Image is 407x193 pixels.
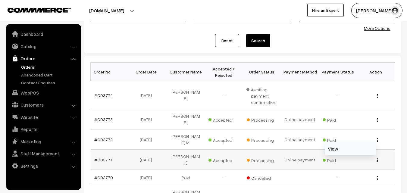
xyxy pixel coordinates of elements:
[8,124,79,135] a: Reports
[129,129,167,150] td: [DATE]
[281,150,319,170] td: Online payment
[129,150,167,170] td: [DATE]
[167,170,205,185] td: Povi
[205,81,243,109] td: -
[208,156,239,163] span: Accepted
[205,63,243,81] th: Accepted / Rejected
[281,109,319,129] td: Online payment
[94,137,113,142] a: #OD3772
[8,87,79,98] a: WebPOS
[129,170,167,185] td: [DATE]
[94,93,113,98] a: #OD3774
[319,170,357,185] td: -
[129,81,167,109] td: [DATE]
[8,53,79,64] a: Orders
[20,79,79,86] a: Contact Enquires
[8,99,79,110] a: Customers
[8,148,79,159] a: Staff Management
[281,63,319,81] th: Payment Method
[281,129,319,150] td: Online payment
[129,63,167,81] th: Order Date
[94,175,113,180] a: #OD3770
[323,115,353,123] span: Paid
[247,156,277,163] span: Processing
[246,85,277,105] span: Awaiting payment confirmation
[8,136,79,147] a: Marketing
[208,135,239,143] span: Accepted
[8,41,79,52] a: Catalog
[377,118,378,122] img: Menu
[91,63,129,81] th: Order No
[215,34,239,47] a: Reset
[8,6,60,13] a: COMMMERCE
[319,81,357,109] td: -
[319,63,357,81] th: Payment Status
[247,115,277,123] span: Processing
[167,63,205,81] th: Customer Name
[243,63,281,81] th: Order Status
[94,157,112,162] a: #OD3771
[8,112,79,123] a: Website
[351,3,402,18] button: [PERSON_NAME]
[246,34,270,47] button: Search
[390,6,399,15] img: user
[167,81,205,109] td: [PERSON_NAME]
[94,117,113,122] a: #OD3773
[167,129,205,150] td: [PERSON_NAME] M
[364,26,390,31] a: More Options
[325,142,376,155] a: View
[377,138,378,142] img: Menu
[208,115,239,123] span: Accepted
[323,135,353,143] span: Paid
[307,4,344,17] a: Hire an Expert
[68,3,145,18] button: [DOMAIN_NAME]
[377,176,378,180] img: Menu
[129,109,167,129] td: [DATE]
[205,170,243,185] td: -
[8,8,71,12] img: COMMMERCE
[167,150,205,170] td: [PERSON_NAME]
[8,160,79,171] a: Settings
[377,158,378,162] img: Menu
[377,94,378,98] img: Menu
[20,64,79,70] a: Orders
[167,109,205,129] td: [PERSON_NAME]
[20,72,79,78] a: Abandoned Cart
[247,135,277,143] span: Processing
[357,63,395,81] th: Action
[323,156,353,163] span: Paid
[8,29,79,39] a: Dashboard
[247,173,277,181] span: Cancelled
